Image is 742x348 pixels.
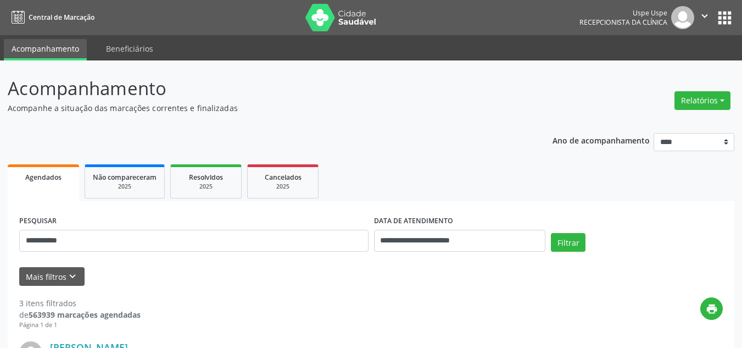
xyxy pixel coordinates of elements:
i: print [706,303,718,315]
div: Página 1 de 1 [19,321,141,330]
i: keyboard_arrow_down [66,270,79,283]
span: Agendados [25,173,62,182]
button: apps [715,8,734,27]
span: Recepcionista da clínica [579,18,667,27]
i:  [699,10,711,22]
button: Relatórios [674,91,730,110]
button: Mais filtroskeyboard_arrow_down [19,267,85,286]
span: Cancelados [265,173,302,182]
a: Acompanhamento [4,39,87,60]
p: Acompanhe a situação das marcações correntes e finalizadas [8,102,516,114]
div: Uspe Uspe [579,8,667,18]
p: Ano de acompanhamento [553,133,650,147]
span: Resolvidos [189,173,223,182]
a: Central de Marcação [8,8,94,26]
div: 2025 [178,183,233,191]
span: Não compareceram [93,173,157,182]
label: DATA DE ATENDIMENTO [374,213,453,230]
p: Acompanhamento [8,75,516,102]
strong: 563939 marcações agendadas [29,310,141,320]
button: Filtrar [551,233,585,252]
img: img [671,6,694,29]
label: PESQUISAR [19,213,57,230]
div: de [19,309,141,321]
button:  [694,6,715,29]
div: 2025 [93,183,157,191]
span: Central de Marcação [29,13,94,22]
a: Beneficiários [98,39,161,58]
button: print [700,297,723,320]
div: 3 itens filtrados [19,297,141,309]
div: 2025 [255,183,310,191]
